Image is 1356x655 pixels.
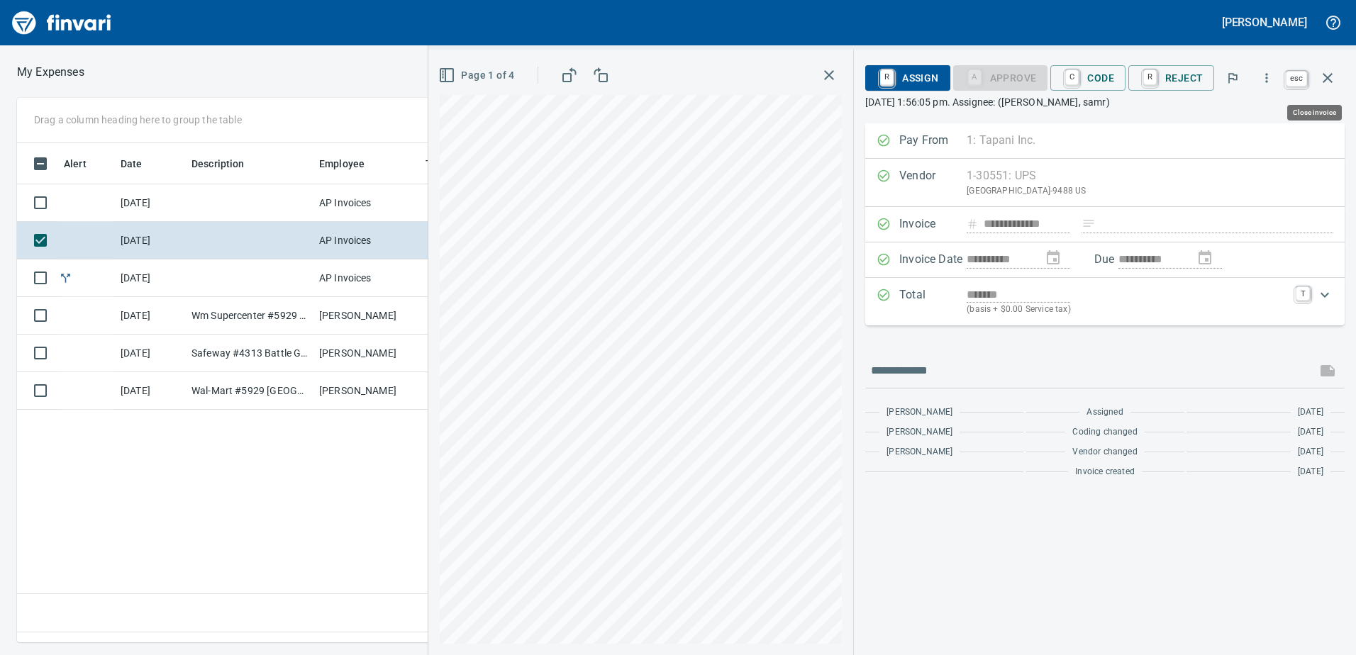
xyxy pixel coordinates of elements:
h5: [PERSON_NAME] [1222,15,1307,30]
p: My Expenses [17,64,84,81]
span: [DATE] [1298,425,1323,440]
button: CCode [1050,65,1126,91]
td: [PERSON_NAME] [313,297,420,335]
a: esc [1286,71,1307,86]
span: [DATE] [1298,405,1323,420]
button: RReject [1128,65,1214,91]
span: [PERSON_NAME] [887,425,952,440]
td: [PERSON_NAME] [313,335,420,372]
a: T [1296,286,1310,301]
span: This records your message into the invoice and notifies anyone mentioned [1311,354,1345,388]
span: Split transaction [58,273,73,282]
td: [DATE] [115,259,186,297]
td: [DATE] [115,184,186,222]
button: RAssign [865,65,950,91]
p: Total [899,286,967,317]
span: Employee [319,155,365,172]
td: AP Invoices [313,259,420,297]
p: Drag a column heading here to group the table [34,113,242,127]
span: [PERSON_NAME] [887,405,952,420]
button: Flag [1217,62,1248,94]
td: [DATE] [115,297,186,335]
a: C [1065,69,1079,85]
span: Assign [877,66,938,90]
td: Wm Supercenter #5929 [GEOGRAPHIC_DATA] [186,297,313,335]
a: R [880,69,894,85]
span: Team [426,155,470,172]
span: Team [426,155,452,172]
span: Alert [64,155,105,172]
span: Code [1062,66,1114,90]
td: [DATE] [115,335,186,372]
span: Date [121,155,143,172]
span: Employee [319,155,383,172]
span: [DATE] [1298,445,1323,459]
td: [PERSON_NAME] [313,372,420,410]
span: Description [191,155,245,172]
span: Coding changed [1072,425,1137,440]
span: Reject [1140,66,1203,90]
span: Vendor changed [1072,445,1137,459]
span: [DATE] [1298,465,1323,479]
img: Finvari [9,6,115,40]
div: Expand [865,278,1345,325]
td: [DATE] [115,222,186,259]
span: Assigned [1087,405,1123,420]
span: [PERSON_NAME] [887,445,952,459]
td: AP Invoices [313,184,420,222]
div: Coding Required [953,71,1048,83]
td: Wal-Mart #5929 [GEOGRAPHIC_DATA] [186,372,313,410]
td: AP Invoices [313,222,420,259]
td: Safeway #4313 Battle Ground [GEOGRAPHIC_DATA] [186,335,313,372]
nav: breadcrumb [17,64,84,81]
span: Page 1 of 4 [441,67,514,84]
p: (basis + $0.00 Service tax) [967,303,1287,317]
span: Description [191,155,263,172]
span: Date [121,155,161,172]
span: Invoice created [1075,465,1135,479]
button: Page 1 of 4 [435,62,520,89]
a: R [1143,69,1157,85]
button: [PERSON_NAME] [1218,11,1311,33]
span: Alert [64,155,87,172]
td: [DATE] [115,372,186,410]
p: [DATE] 1:56:05 pm. Assignee: ([PERSON_NAME], samr) [865,95,1345,109]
